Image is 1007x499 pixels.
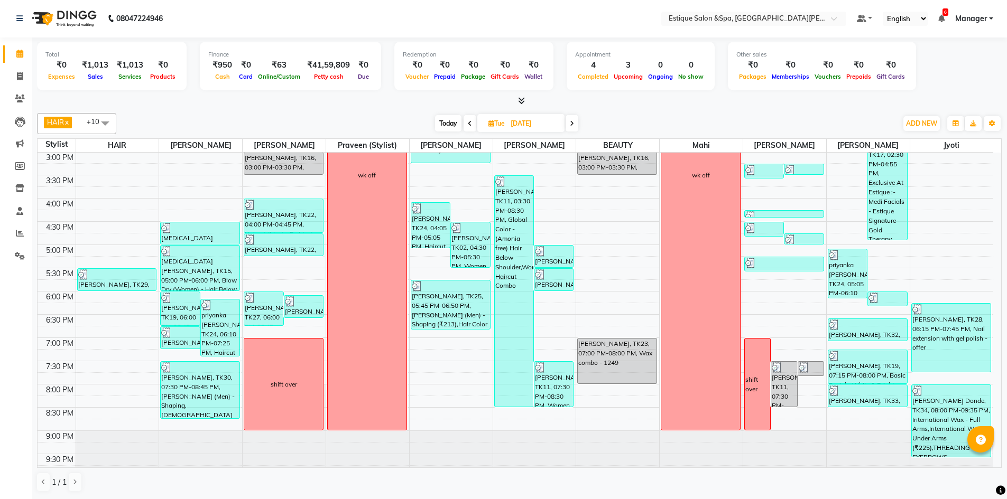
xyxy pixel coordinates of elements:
[874,73,908,80] span: Gift Cards
[736,50,908,59] div: Other sales
[44,245,76,256] div: 5:00 PM
[676,59,706,71] div: 0
[745,222,783,236] div: [PERSON_NAME], TK21, 04:30 PM-04:50 PM, THREADING - EYEBROWS
[44,338,76,349] div: 7:00 PM
[784,164,823,174] div: [PERSON_NAME], TK20, 03:15 PM-03:30 PM, Stripless Wax - Lowerlip (₹150)
[828,249,867,298] div: priyanka [PERSON_NAME], TK24, 05:05 PM-06:10 PM, THREADING - EYEBROWS (₹75),Hair Wash (Women) - H...
[660,139,743,152] span: Mahi
[78,269,156,290] div: [PERSON_NAME], TK29, 05:30 PM-06:00 PM, Additional Hair Wash (Women) - Regular Wash (₹190)
[284,296,323,317] div: [PERSON_NAME], TK31, 06:05 PM-06:35 PM, [PERSON_NAME] (Men) - Shave (₹188)
[244,199,323,232] div: [PERSON_NAME], TK22, 04:00 PM-04:45 PM, Haircut (Men) - By Master Stylist
[45,59,78,71] div: ₹0
[161,327,199,349] div: [PERSON_NAME], TK19, 06:45 PM-07:15 PM, [PERSON_NAME] (Men) - Shaping
[736,59,769,71] div: ₹0
[76,139,159,152] span: HAIR
[87,117,107,126] span: +10
[45,73,78,80] span: Expenses
[645,59,676,71] div: 0
[495,176,533,407] div: [PERSON_NAME], TK11, 03:30 PM-08:30 PM, Global Color - (Amonia free) Hair Below Shoulder,Women Ha...
[769,73,812,80] span: Memberships
[44,199,76,210] div: 4:00 PM
[44,175,76,186] div: 3:30 PM
[410,139,493,152] span: [PERSON_NAME]
[44,152,76,163] div: 3:00 PM
[326,139,409,152] span: Praveen (stylist)
[676,73,706,80] span: No show
[243,139,326,152] span: [PERSON_NAME]
[493,139,576,152] span: [PERSON_NAME]
[868,292,907,306] div: [PERSON_NAME], TK28, 06:00 PM-06:20 PM, THREADING - EYEBROWS
[213,73,233,80] span: Cash
[769,59,812,71] div: ₹0
[255,73,303,80] span: Online/Custom
[955,13,987,24] span: Manager
[44,268,76,279] div: 5:30 PM
[844,73,874,80] span: Prepaids
[44,431,76,442] div: 9:00 PM
[44,361,76,372] div: 7:30 PM
[576,139,659,152] span: BEAUTY
[812,59,844,71] div: ₹0
[403,59,431,71] div: ₹0
[431,59,458,71] div: ₹0
[354,59,373,71] div: ₹0
[912,385,991,457] div: [PERSON_NAME] Donde, TK34, 08:00 PM-09:35 PM, International Wax - Full Arms,International Wax - U...
[486,119,507,127] span: Tue
[575,73,611,80] span: Completed
[411,280,490,329] div: [PERSON_NAME], TK25, 05:45 PM-06:50 PM, [PERSON_NAME] (Men) - Shaping (₹213),Hair Color (Men) - [...
[303,59,354,71] div: ₹41,59,809
[578,153,657,174] div: [PERSON_NAME], TK16, 03:00 PM-03:30 PM, [PERSON_NAME] - Face & Neck
[507,116,560,131] input: 2025-08-26
[147,73,178,80] span: Products
[244,153,323,174] div: [PERSON_NAME], TK16, 03:00 PM-03:30 PM, [PERSON_NAME] (Men) - Shaping
[844,59,874,71] div: ₹0
[743,139,826,152] span: [PERSON_NAME]
[912,304,991,372] div: [PERSON_NAME], TK28, 06:15 PM-07:45 PM, Nail extension with gel polish - offer
[868,129,907,240] div: [PERSON_NAME], TK17, 02:30 PM-04:55 PM, Exclusive At Estique :- Medi Facials - Estique Signature ...
[692,171,710,180] div: wk off
[534,269,573,290] div: [PERSON_NAME], TK21, 05:30 PM-06:00 PM, Blow Dry (Women) - Hair Below Shoulder
[161,246,239,290] div: [MEDICAL_DATA][PERSON_NAME], TK15, 05:00 PM-06:00 PM, Blow Dry (Women) - Hair Below Shoulder
[575,50,706,59] div: Appointment
[458,59,488,71] div: ₹0
[906,119,937,127] span: ADD NEW
[27,4,99,33] img: logo
[784,234,823,244] div: [PERSON_NAME], TK21, 04:45 PM-05:00 PM, THREADING - UPPERLIPS
[116,4,163,33] b: 08047224946
[44,454,76,465] div: 9:30 PM
[736,73,769,80] span: Packages
[828,319,907,341] div: [PERSON_NAME], TK32, 06:35 PM-07:05 PM, Pedicure - Classic (₹813)
[161,222,239,244] div: [MEDICAL_DATA][PERSON_NAME], TK15, 04:30 PM-05:00 PM, Additional Hair Wash (Women) - Regular Wash
[534,362,573,407] div: [PERSON_NAME], TK11, 07:30 PM-08:30 PM, Women Haircut Combo
[488,59,522,71] div: ₹0
[458,73,488,80] span: Package
[575,59,611,71] div: 4
[578,338,657,383] div: [PERSON_NAME], TK23, 07:00 PM-08:00 PM, Wax combo - 1249
[358,171,376,180] div: wk off
[828,385,907,407] div: [PERSON_NAME], TK33, 08:00 PM-08:30 PM, Clean-Up - Purifying clean up (kiwi)
[236,73,255,80] span: Card
[236,59,255,71] div: ₹0
[52,477,67,488] span: 1 / 1
[451,222,489,267] div: [PERSON_NAME], TK02, 04:30 PM-05:30 PM, Women Haircut Combo
[534,246,573,267] div: [PERSON_NAME], TK21, 05:00 PM-05:30 PM, Additional Hair Wash (Women) - Regular Wash
[116,73,144,80] span: Services
[874,59,908,71] div: ₹0
[943,8,948,16] span: 6
[435,115,461,131] span: Today
[85,73,106,80] span: Sales
[113,59,147,71] div: ₹1,013
[44,222,76,233] div: 4:30 PM
[488,73,522,80] span: Gift Cards
[910,139,993,152] span: Jyoti
[159,139,242,152] span: [PERSON_NAME]
[47,118,64,126] span: HAIR
[311,73,346,80] span: Petty cash
[431,73,458,80] span: Prepaid
[403,50,545,59] div: Redemption
[255,59,303,71] div: ₹63
[522,59,545,71] div: ₹0
[828,350,907,383] div: [PERSON_NAME], TK19, 07:15 PM-08:00 PM, Basic Facial - White & Bright Facial
[271,380,297,389] div: shift over
[403,73,431,80] span: Voucher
